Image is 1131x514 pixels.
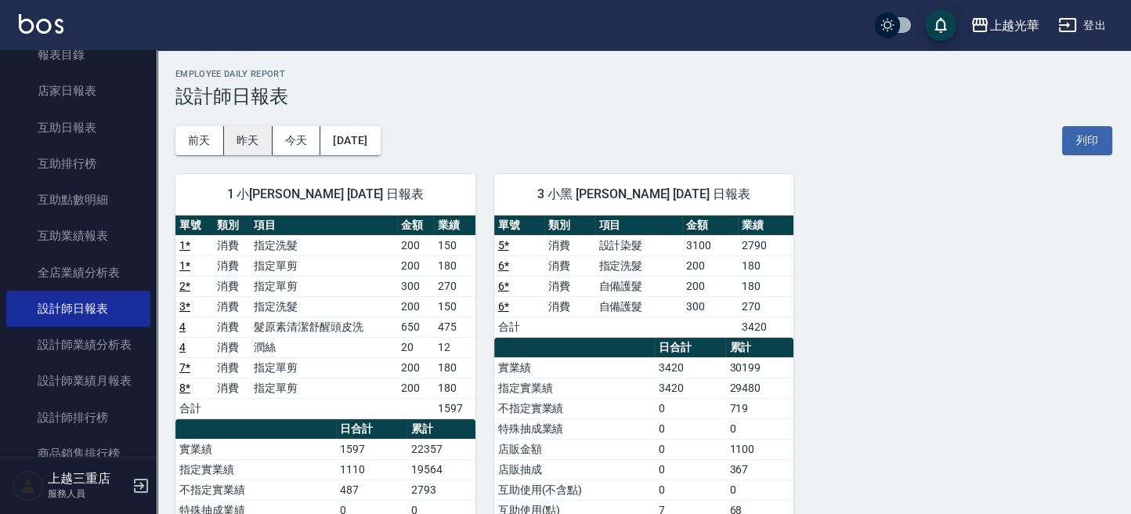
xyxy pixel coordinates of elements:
[544,235,594,255] td: 消費
[6,327,150,363] a: 設計師業績分析表
[434,357,475,378] td: 180
[434,255,475,276] td: 180
[250,276,397,296] td: 指定單剪
[250,317,397,337] td: 髮原素清潔舒醒頭皮洗
[494,398,655,418] td: 不指定實業績
[397,378,435,398] td: 200
[725,338,793,358] th: 累計
[224,126,273,155] button: 昨天
[213,337,251,357] td: 消費
[336,439,407,459] td: 1597
[213,378,251,398] td: 消費
[544,276,594,296] td: 消費
[250,235,397,255] td: 指定洗髮
[48,471,128,487] h5: 上越三重店
[397,215,435,236] th: 金額
[6,182,150,218] a: 互助點數明細
[725,357,793,378] td: 30199
[250,378,397,398] td: 指定單剪
[682,235,738,255] td: 3100
[494,418,655,439] td: 特殊抽成業績
[213,357,251,378] td: 消費
[434,398,475,418] td: 1597
[6,400,150,436] a: 設計師排行榜
[6,110,150,146] a: 互助日報表
[594,255,682,276] td: 指定洗髮
[725,480,793,500] td: 0
[175,459,336,480] td: 指定實業績
[544,296,594,317] td: 消費
[725,459,793,480] td: 367
[397,235,435,255] td: 200
[738,235,793,255] td: 2790
[6,363,150,399] a: 設計師業績月報表
[494,459,655,480] td: 店販抽成
[655,439,726,459] td: 0
[544,215,594,236] th: 類別
[682,255,738,276] td: 200
[655,398,726,418] td: 0
[964,9,1046,42] button: 上越光華
[250,255,397,276] td: 指定單剪
[213,317,251,337] td: 消費
[336,480,407,500] td: 487
[494,439,655,459] td: 店販金額
[655,480,726,500] td: 0
[989,16,1039,35] div: 上越光華
[213,276,251,296] td: 消費
[19,14,63,34] img: Logo
[655,378,726,398] td: 3420
[434,215,475,236] th: 業績
[397,357,435,378] td: 200
[175,439,336,459] td: 實業績
[250,357,397,378] td: 指定單剪
[213,235,251,255] td: 消費
[175,215,475,419] table: a dense table
[336,419,407,440] th: 日合計
[655,459,726,480] td: 0
[1052,11,1112,40] button: 登出
[738,276,793,296] td: 180
[213,215,251,236] th: 類別
[738,215,793,236] th: 業績
[175,69,1112,79] h2: Employee Daily Report
[494,215,794,338] table: a dense table
[434,378,475,398] td: 180
[494,357,655,378] td: 實業績
[738,296,793,317] td: 270
[594,215,682,236] th: 項目
[682,215,738,236] th: 金額
[336,459,407,480] td: 1110
[434,235,475,255] td: 150
[682,276,738,296] td: 200
[494,317,544,337] td: 合計
[725,398,793,418] td: 719
[434,276,475,296] td: 270
[175,480,336,500] td: 不指定實業績
[925,9,956,41] button: save
[1062,126,1112,155] button: 列印
[407,439,475,459] td: 22357
[175,126,224,155] button: 前天
[397,255,435,276] td: 200
[179,320,186,333] a: 4
[175,215,213,236] th: 單號
[175,398,213,418] td: 合計
[273,126,321,155] button: 今天
[655,357,726,378] td: 3420
[434,337,475,357] td: 12
[213,296,251,317] td: 消費
[594,235,682,255] td: 設計染髮
[655,418,726,439] td: 0
[397,276,435,296] td: 300
[494,215,544,236] th: 單號
[6,436,150,472] a: 商品銷售排行榜
[6,73,150,109] a: 店家日報表
[6,218,150,254] a: 互助業績報表
[738,255,793,276] td: 180
[179,341,186,353] a: 4
[213,255,251,276] td: 消費
[725,378,793,398] td: 29480
[13,470,44,501] img: Person
[594,296,682,317] td: 自備護髮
